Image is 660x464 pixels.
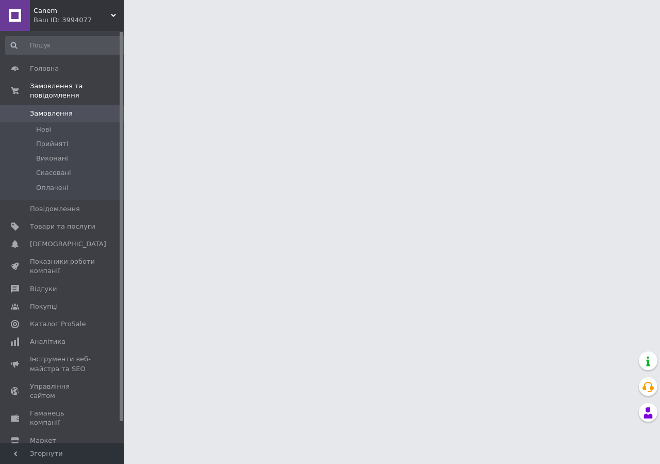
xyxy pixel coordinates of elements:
span: Товари та послуги [30,222,95,231]
span: Прийняті [36,139,68,149]
input: Пошук [5,36,127,55]
span: Оплачені [36,183,69,193]
span: Нові [36,125,51,134]
span: Каталог ProSale [30,319,86,329]
span: Відгуки [30,284,57,294]
span: [DEMOGRAPHIC_DATA] [30,239,106,249]
span: Показники роботи компанії [30,257,95,276]
span: Замовлення та повідомлення [30,82,124,100]
div: Ваш ID: 3994077 [34,15,124,25]
span: Інструменти веб-майстра та SEO [30,355,95,373]
span: Canem [34,6,111,15]
span: Управління сайтом [30,382,95,401]
span: Аналітика [30,337,65,346]
span: Гаманець компанії [30,409,95,427]
span: Покупці [30,302,58,311]
span: Маркет [30,436,56,445]
span: Скасовані [36,168,71,178]
span: Повідомлення [30,204,80,214]
span: Головна [30,64,59,73]
span: Замовлення [30,109,73,118]
span: Виконані [36,154,68,163]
